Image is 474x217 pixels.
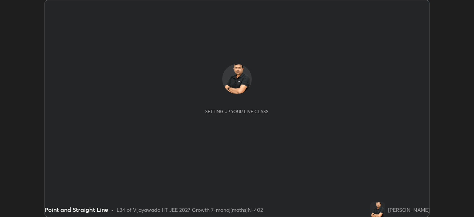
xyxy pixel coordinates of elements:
[117,206,263,214] div: L34 of Vijayawada IIT JEE 2027 Growth 7-manoj(maths)N-402
[205,109,268,114] div: Setting up your live class
[111,206,114,214] div: •
[222,64,252,94] img: 4209d98922474e82863ba1784a7431bf.png
[44,205,108,214] div: Point and Straight Line
[370,202,385,217] img: 4209d98922474e82863ba1784a7431bf.png
[388,206,430,214] div: [PERSON_NAME]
